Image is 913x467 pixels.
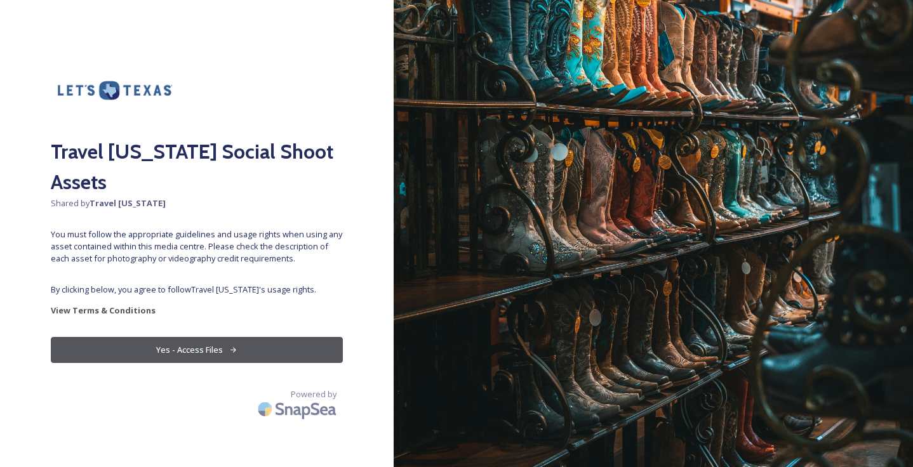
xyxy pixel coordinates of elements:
a: View Terms & Conditions [51,303,343,318]
span: By clicking below, you agree to follow Travel [US_STATE] 's usage rights. [51,284,343,296]
button: Yes - Access Files [51,337,343,363]
h2: Travel [US_STATE] Social Shoot Assets [51,136,343,197]
span: Powered by [291,388,337,400]
span: You must follow the appropriate guidelines and usage rights when using any asset contained within... [51,228,343,265]
img: SnapSea Logo [254,394,343,424]
strong: View Terms & Conditions [51,305,156,316]
img: travel-tx.png [51,51,178,130]
strong: Travel [US_STATE] [90,197,166,209]
span: Shared by [51,197,343,209]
